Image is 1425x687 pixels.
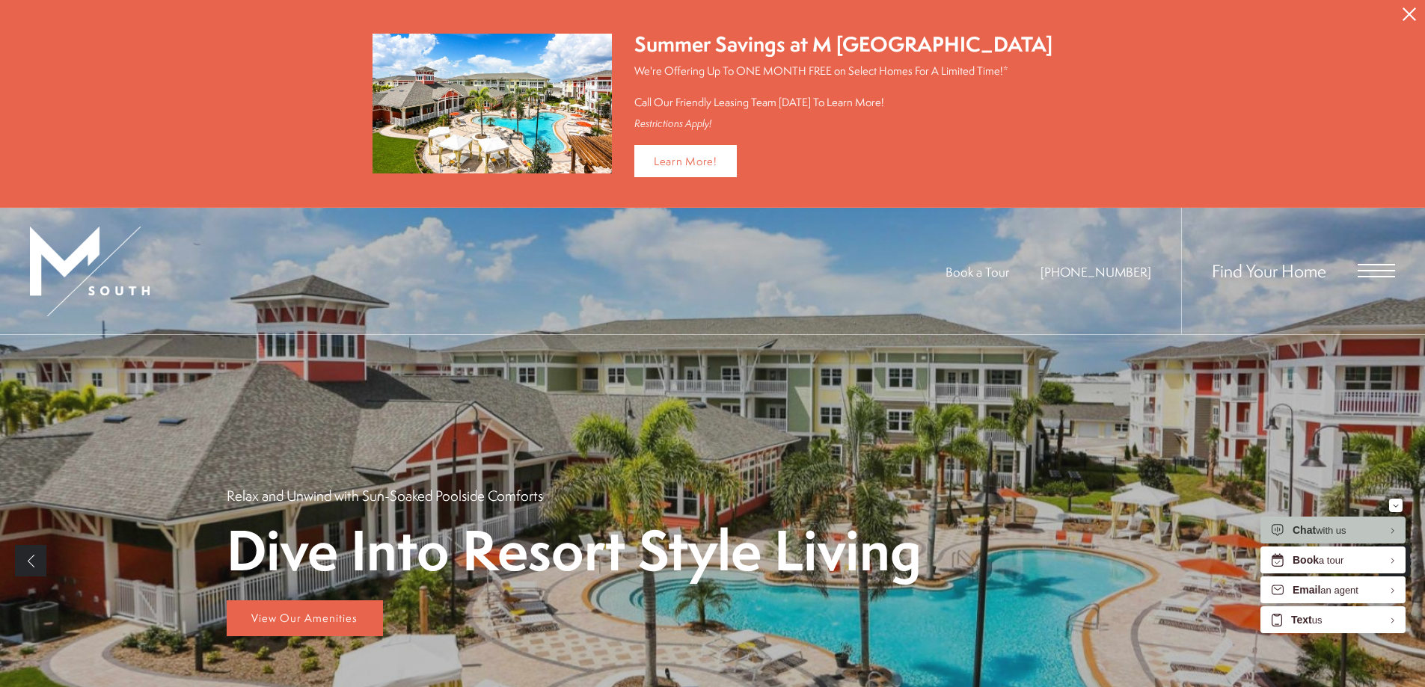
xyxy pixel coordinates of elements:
[15,545,46,576] a: Previous
[227,520,922,579] p: Dive Into Resort Style Living
[946,263,1009,280] a: Book a Tour
[30,227,150,316] img: MSouth
[634,145,737,177] a: Learn More!
[634,63,1052,110] p: We're Offering Up To ONE MONTH FREE on Select Homes For A Limited Time!* Call Our Friendly Leasin...
[227,600,383,636] a: View Our Amenities
[1358,264,1395,277] button: Open Menu
[227,486,543,505] p: Relax and Unwind with Sun-Soaked Poolside Comforts
[373,34,612,173] img: Summer Savings at M South Apartments
[1041,263,1151,280] a: Call Us at 813-570-8014
[634,117,1052,130] div: Restrictions Apply!
[1041,263,1151,280] span: [PHONE_NUMBER]
[634,30,1052,59] div: Summer Savings at M [GEOGRAPHIC_DATA]
[251,610,358,626] span: View Our Amenities
[1212,259,1326,283] a: Find Your Home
